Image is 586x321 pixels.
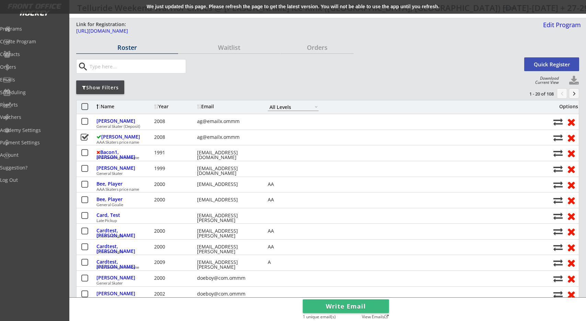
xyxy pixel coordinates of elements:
[565,132,577,143] button: Remove from roster (no refund)
[76,29,422,33] div: [URL][DOMAIN_NAME]
[77,61,89,72] button: search
[280,44,354,51] div: Orders
[197,229,259,238] div: [EMAIL_ADDRESS][PERSON_NAME]
[268,244,319,249] div: AA
[557,88,567,99] button: chevron_left
[96,291,152,296] div: [PERSON_NAME]
[154,166,195,171] div: 1999
[268,197,319,202] div: AA
[96,244,152,254] div: Cardtest, [PERSON_NAME]
[154,276,195,280] div: 2000
[565,211,577,221] button: Remove from roster (no refund)
[197,150,259,160] div: [EMAIL_ADDRESS][DOMAIN_NAME]
[197,276,259,280] div: doeboy@com.ommm
[565,117,577,127] button: Remove from roster (no refund)
[154,104,195,109] div: Year
[76,44,178,51] div: Roster
[553,196,563,205] button: Move player
[154,291,195,296] div: 2002
[96,104,152,109] div: Name
[197,213,259,223] div: [EMAIL_ADDRESS][PERSON_NAME]
[96,228,152,238] div: Cardtest, [PERSON_NAME]
[154,244,195,249] div: 2000
[565,179,577,190] button: Remove from roster (no refund)
[540,22,581,34] a: Edit Program
[76,21,127,28] div: Link for Registration:
[96,265,550,269] div: AAA Skaters price name
[197,104,259,109] div: Email
[565,226,577,237] button: Remove from roster (no refund)
[565,242,577,253] button: Remove from roster (no refund)
[197,135,259,140] div: ag@emailx.ommm
[154,182,195,187] div: 2000
[96,181,152,186] div: Bee, Player
[96,203,550,207] div: General Goalie
[569,76,579,86] button: Click to download full roster. Your browser settings may try to block it, check your security set...
[197,197,259,202] div: [EMAIL_ADDRESS]
[154,150,195,155] div: 1991
[96,197,152,202] div: Bee, Player
[303,315,347,319] div: 1 unique email(s)
[553,117,563,126] button: Move player
[96,187,550,191] div: AAA Skaters price name
[565,164,577,174] button: Remove from roster (no refund)
[96,166,152,170] div: [PERSON_NAME]
[96,275,152,280] div: [PERSON_NAME]
[96,213,152,218] div: Card, Test
[154,260,195,265] div: 2009
[565,257,577,268] button: Remove from roster (no refund)
[96,124,550,129] div: General Skater (Deposit)
[154,229,195,233] div: 2000
[96,219,550,223] div: Late Pickup
[96,234,550,238] div: General Goalie
[197,244,259,254] div: [EMAIL_ADDRESS][PERSON_NAME]
[96,156,550,160] div: AAA Skaters price name
[154,119,195,124] div: 2008
[88,59,186,73] input: Type here...
[96,119,152,123] div: [PERSON_NAME]
[96,259,152,269] div: Cardtest, [PERSON_NAME]
[303,299,389,313] button: Write Email
[554,104,578,109] div: Options
[540,22,581,28] div: Edit Program
[96,150,152,159] div: Bacon1, [PERSON_NAME]
[96,250,550,254] div: General Goalie
[553,211,563,221] button: Move player
[565,289,577,300] button: Remove from roster (no refund)
[565,273,577,284] button: Remove from roster (no refund)
[197,182,259,187] div: [EMAIL_ADDRESS]
[553,180,563,189] button: Move player
[197,260,259,269] div: [EMAIL_ADDRESS][PERSON_NAME]
[553,243,563,252] button: Move player
[179,44,280,51] div: Waitlist
[268,182,319,187] div: AA
[96,134,152,139] div: [PERSON_NAME]
[76,29,422,37] a: [URL][DOMAIN_NAME]
[553,164,563,174] button: Move player
[565,195,577,206] button: Remove from roster (no refund)
[524,57,579,71] button: Quick Register
[197,119,259,124] div: ag@emailx.ommm
[76,84,124,91] div: Show Filters
[565,148,577,158] button: Remove from roster (no refund)
[553,258,563,267] button: Move player
[358,315,389,319] div: View Emails
[553,290,563,299] button: Move player
[154,135,195,140] div: 2008
[268,229,319,233] div: AA
[96,281,550,285] div: General Skater
[268,260,319,265] div: A
[154,197,195,202] div: 2000
[569,88,579,99] button: keyboard_arrow_right
[553,133,563,142] button: Move player
[553,227,563,236] button: Move player
[553,274,563,283] button: Move player
[96,140,550,144] div: AAA Skaters price name
[518,91,554,97] div: 1 - 20 of 108
[532,76,559,85] div: Download Current View
[553,148,563,158] button: Move player
[96,171,550,176] div: General Skater
[197,291,259,296] div: doeboy@com.ommm
[197,166,259,176] div: [EMAIL_ADDRESS][DOMAIN_NAME]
